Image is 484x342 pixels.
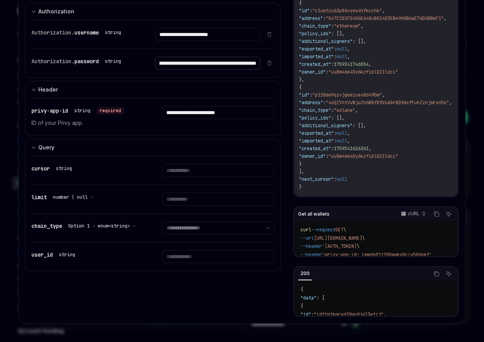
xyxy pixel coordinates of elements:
input: Enter user_id [162,250,274,263]
div: Header [38,85,58,94]
div: cursor [31,164,75,173]
span: "0x7C101F0406Ed48cB01403EBe9d0B6aE76D6BBeF1" [326,15,444,21]
span: , [347,138,350,144]
span: "address" [299,15,323,21]
span: Authorization. [31,58,74,65]
button: Expand input section [25,81,281,98]
span: "next_cursor" [299,176,334,182]
button: Expand input section [25,3,281,20]
select: Select chain_type [162,221,274,234]
span: , [369,146,371,152]
span: "chain_type" [299,107,331,113]
span: Option 1 · enum<string> [68,223,130,229]
span: "additional_signers" [299,38,353,44]
span: , [444,15,446,21]
span: } [299,184,302,190]
span: "imported_at" [299,54,334,60]
div: Query [38,143,54,152]
span: "solana" [334,107,355,113]
span: } [299,161,302,167]
span: , [382,8,385,14]
button: Ask AI [444,209,454,219]
input: Enter privy-app-id [162,106,274,119]
span: , [384,311,386,317]
span: curl [300,227,311,233]
span: "id" [300,311,311,317]
span: \ [362,235,365,241]
button: Option 1 · enum<string> [68,222,136,230]
span: "uu8m46e40y6kzfibl021ldci" [328,69,398,75]
span: : [334,138,336,144]
span: password [74,58,99,65]
button: Expand input section [25,139,281,156]
button: cURL [397,208,429,221]
span: : [331,23,334,29]
span: : [334,46,336,52]
span: 'privy-app-id: cmg6n01z200gwky0cix506okf' [322,252,432,258]
input: Enter limit [162,193,274,206]
span: Authorization. [31,29,74,36]
span: , [347,46,350,52]
span: : [331,146,334,152]
input: Enter password [155,57,261,70]
span: "owner_id" [299,153,326,159]
span: "policy_ids" [299,31,331,37]
span: , [382,92,385,98]
button: number | null [53,193,94,201]
span: GET [335,227,343,233]
span: user_id [31,251,53,258]
div: limit [31,193,97,202]
span: : [], [331,31,345,37]
div: Authorization.password [31,57,124,66]
span: "additional_signers" [299,123,353,129]
span: Get all wallets [298,211,330,217]
div: Authorization [38,7,74,16]
span: : [310,8,312,14]
span: "c1uwtzu63p86vyes4hfkcchk" [312,8,382,14]
span: --request [311,227,335,233]
span: chain_type [31,223,62,229]
span: : [323,100,326,106]
span: \ [357,243,359,249]
span: , [347,130,350,136]
span: { [300,303,303,309]
span: "p128dw9qzvjgeezuex8d490m" [312,92,382,98]
span: [URL][DOMAIN_NAME] [314,235,362,241]
span: \ [343,227,346,233]
span: "data" [300,295,317,301]
button: Copy the contents from the code block [431,269,441,279]
span: ], [299,169,304,175]
span: , [361,23,363,29]
span: : [331,61,334,67]
span: limit [31,194,47,201]
span: "4oQZYntVvNjuZh6B8fD9VsAGrBQ9dxfFuhZznj6rxn5o" [326,100,449,106]
span: --header [300,252,322,258]
span: null [336,46,347,52]
span: : [326,153,328,159]
span: "ethereum" [334,23,361,29]
span: , [369,61,371,67]
span: "uu8m46e40y6kzfibl021ldci" [328,153,398,159]
span: : [326,69,328,75]
span: --header [300,243,322,249]
span: : [310,92,312,98]
span: "id" [299,8,310,14]
span: : [], [353,123,366,129]
span: null [336,138,347,144]
div: user_id [31,250,78,259]
span: "exported_at" [299,130,334,136]
span: "chain_type" [299,23,331,29]
span: username [74,29,99,36]
span: : [334,130,336,136]
span: , [355,107,358,113]
span: number | null [53,194,88,200]
button: Delete item [265,31,274,37]
div: required [97,107,124,115]
span: "created_at" [299,146,331,152]
span: { [300,286,303,293]
button: Ask AI [444,269,454,279]
p: ID of your Privy app. [31,118,144,128]
div: Authorization.username [31,28,124,37]
span: null [336,130,347,136]
span: --url [300,235,314,241]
